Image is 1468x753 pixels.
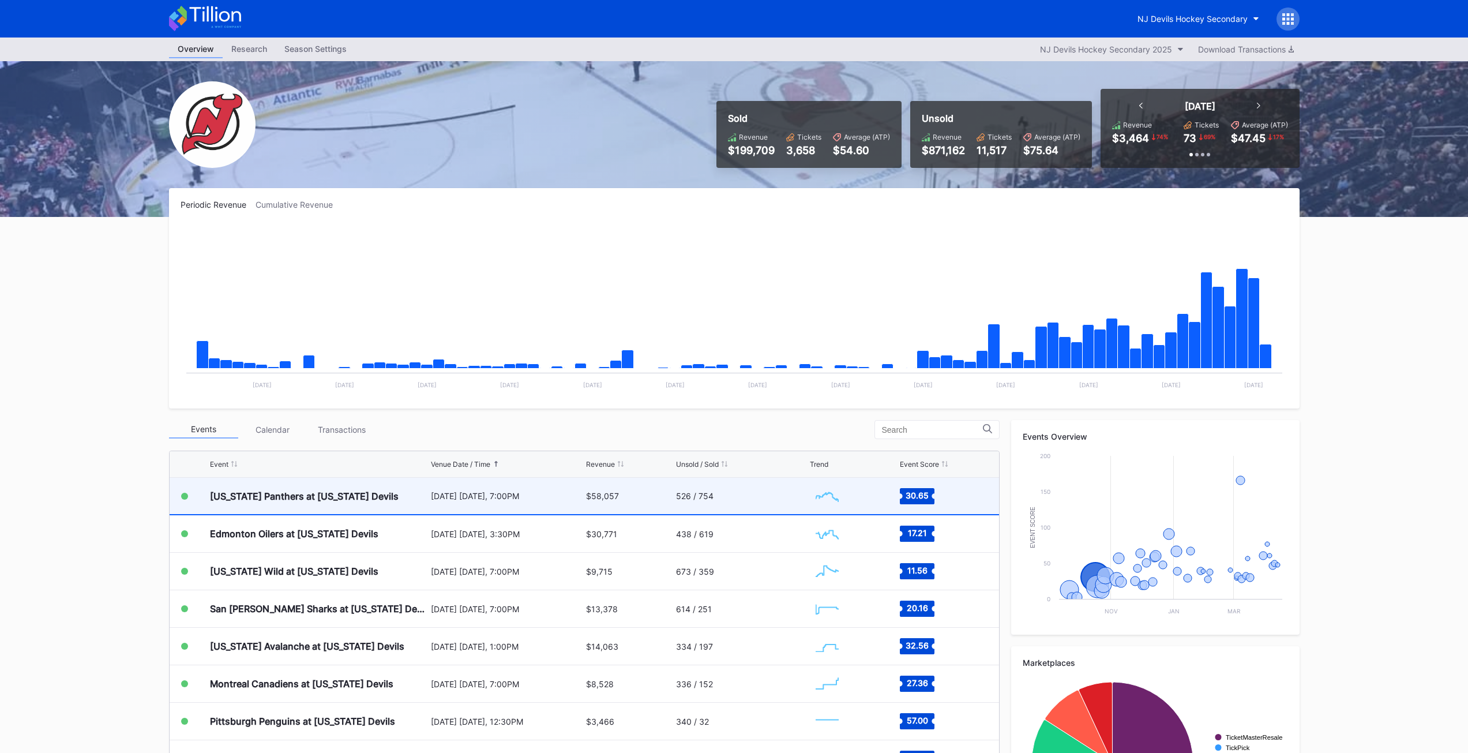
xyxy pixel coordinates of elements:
[1137,14,1248,24] div: NJ Devils Hockey Secondary
[922,113,1080,124] div: Unsold
[1227,608,1241,615] text: Mar
[810,482,844,511] svg: Chart title
[238,421,307,439] div: Calendar
[922,144,965,156] div: $871,162
[676,529,714,539] div: 438 / 619
[1104,608,1117,615] text: Nov
[1123,121,1152,129] div: Revenue
[676,460,719,469] div: Unsold / Sold
[210,460,228,469] div: Event
[1079,381,1098,388] text: [DATE]
[907,678,928,688] text: 27.36
[1184,132,1196,144] div: 73
[1242,121,1288,129] div: Average (ATP)
[996,381,1015,388] text: [DATE]
[1155,132,1169,141] div: 74 %
[1231,132,1266,144] div: $47.45
[676,604,712,614] div: 614 / 251
[833,144,890,156] div: $54.60
[1185,100,1215,112] div: [DATE]
[676,567,714,576] div: 673 / 359
[810,557,844,586] svg: Chart title
[169,81,256,168] img: NJ_Devils_Hockey_Secondary.png
[1272,132,1285,141] div: 17 %
[210,640,404,652] div: [US_STATE] Avalanche at [US_STATE] Devils
[223,40,276,58] a: Research
[1029,507,1035,548] text: Event Score
[210,715,395,727] div: Pittsburgh Penguins at [US_STATE] Devils
[1040,44,1172,54] div: NJ Devils Hockey Secondary 2025
[810,594,844,623] svg: Chart title
[431,491,584,501] div: [DATE] [DATE], 7:00PM
[810,632,844,661] svg: Chart title
[810,707,844,736] svg: Chart title
[1047,595,1050,602] text: 0
[786,144,821,156] div: 3,658
[1198,44,1294,54] div: Download Transactions
[810,460,828,469] div: Trend
[908,528,927,538] text: 17.21
[728,113,890,124] div: Sold
[431,717,584,726] div: [DATE] [DATE], 12:30PM
[1034,133,1080,141] div: Average (ATP)
[586,642,618,651] div: $14,063
[210,490,399,502] div: [US_STATE] Panthers at [US_STATE] Devils
[431,567,584,576] div: [DATE] [DATE], 7:00PM
[907,715,928,725] text: 57.00
[418,381,437,388] text: [DATE]
[1195,121,1219,129] div: Tickets
[988,133,1012,141] div: Tickets
[676,717,709,726] div: 340 / 32
[210,528,378,540] div: Edmonton Oilers at [US_STATE] Devils
[977,144,1012,156] div: 11,517
[1034,42,1189,57] button: NJ Devils Hockey Secondary 2025
[900,460,939,469] div: Event Score
[1023,432,1288,441] div: Events Overview
[335,381,354,388] text: [DATE]
[431,679,584,689] div: [DATE] [DATE], 7:00PM
[431,460,490,469] div: Venue Date / Time
[914,381,933,388] text: [DATE]
[1192,42,1300,57] button: Download Transactions
[1041,488,1050,495] text: 150
[169,421,238,439] div: Events
[844,133,890,141] div: Average (ATP)
[181,200,256,209] div: Periodic Revenue
[1203,132,1217,141] div: 69 %
[1041,524,1050,531] text: 100
[431,529,584,539] div: [DATE] [DATE], 3:30PM
[586,717,614,726] div: $3,466
[906,490,929,500] text: 30.65
[797,133,821,141] div: Tickets
[1226,734,1282,741] text: TicketMasterResale
[586,567,613,576] div: $9,715
[907,565,928,575] text: 11.56
[1023,144,1080,156] div: $75.64
[1226,744,1250,751] text: TickPick
[810,669,844,698] svg: Chart title
[739,133,768,141] div: Revenue
[1040,452,1050,459] text: 200
[583,381,602,388] text: [DATE]
[210,565,378,577] div: [US_STATE] Wild at [US_STATE] Devils
[223,40,276,57] div: Research
[256,200,342,209] div: Cumulative Revenue
[431,604,584,614] div: [DATE] [DATE], 7:00PM
[676,679,713,689] div: 336 / 152
[431,642,584,651] div: [DATE] [DATE], 1:00PM
[1167,608,1179,615] text: Jan
[307,421,377,439] div: Transactions
[666,381,685,388] text: [DATE]
[252,381,271,388] text: [DATE]
[748,381,767,388] text: [DATE]
[586,604,618,614] div: $13,378
[1162,381,1181,388] text: [DATE]
[276,40,355,58] a: Season Settings
[169,40,223,58] a: Overview
[210,603,428,615] div: San [PERSON_NAME] Sharks at [US_STATE] Devils
[1112,132,1149,144] div: $3,464
[933,133,962,141] div: Revenue
[586,460,615,469] div: Revenue
[831,381,850,388] text: [DATE]
[810,519,844,548] svg: Chart title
